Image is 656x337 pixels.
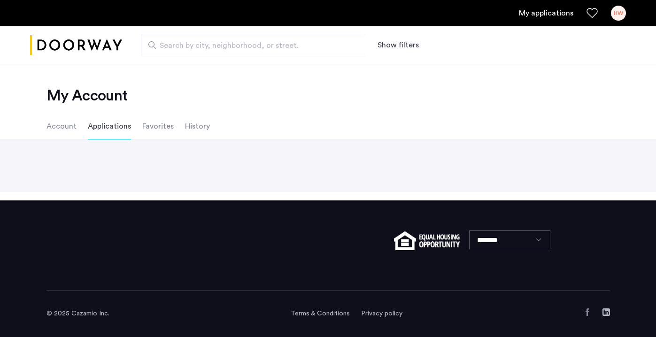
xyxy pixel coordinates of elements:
[30,28,122,63] a: Cazamio logo
[46,310,109,317] span: © 2025 Cazamio Inc.
[587,8,598,19] a: Favorites
[142,113,174,139] li: Favorites
[378,39,419,51] button: Show or hide filters
[361,309,402,318] a: Privacy policy
[141,34,366,56] input: Apartment Search
[46,86,610,105] h2: My Account
[46,113,77,139] li: Account
[469,230,550,249] select: Language select
[584,308,591,316] a: Facebook
[160,40,340,51] span: Search by city, neighborhood, or street.
[88,113,131,139] li: Applications
[611,6,626,21] div: HW
[291,309,350,318] a: Terms and conditions
[30,28,122,63] img: logo
[394,231,459,250] img: equal-housing.png
[185,113,210,139] li: History
[602,308,610,316] a: LinkedIn
[519,8,573,19] a: My application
